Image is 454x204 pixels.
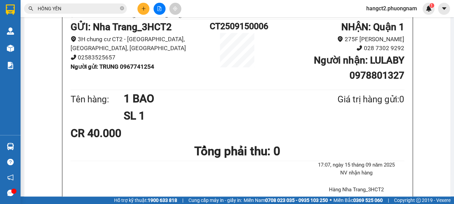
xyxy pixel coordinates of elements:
li: 028 7302 9292 [265,44,404,53]
span: Miền Nam [244,196,328,204]
li: 275F [PERSON_NAME] [265,35,404,44]
span: notification [7,174,14,181]
span: file-add [157,6,162,11]
b: Người gửi : TRUNG 0967741254 [71,63,154,70]
li: 02583525657 [71,53,210,62]
img: icon-new-feature [426,5,432,12]
span: plus [141,6,146,11]
button: aim [169,3,181,15]
strong: 0708 023 035 - 0935 103 250 [265,197,328,203]
span: | [388,196,389,204]
li: 3H chung cư CT2 - [GEOGRAPHIC_DATA], [GEOGRAPHIC_DATA], [GEOGRAPHIC_DATA] [71,35,210,53]
sup: 1 [429,3,434,8]
img: warehouse-icon [7,45,14,52]
span: 1 [430,3,433,8]
span: caret-down [441,5,447,12]
span: question-circle [7,159,14,165]
b: GỬI : Nha Trang_3HCT2 [71,21,172,33]
span: hangct2.phuongnam [361,4,422,13]
span: search [28,6,33,11]
li: NV nhận hàng [308,169,404,177]
h1: CT2509150006 [209,20,265,33]
span: close-circle [120,6,124,10]
div: CR 40.000 [71,125,181,142]
li: 17:07, ngày 15 tháng 09 năm 2025 [308,161,404,169]
button: plus [137,3,149,15]
img: logo.jpg [74,9,91,25]
b: Phương Nam Express [9,44,38,89]
strong: 0369 525 060 [353,197,383,203]
img: solution-icon [7,62,14,69]
span: aim [173,6,177,11]
span: Cung cấp máy in - giấy in: [188,196,242,204]
span: Miền Bắc [333,196,383,204]
span: environment [71,36,76,42]
b: NHẬN : Quận 1 [341,21,404,33]
div: Giá trị hàng gửi: 0 [304,92,404,106]
span: copyright [416,198,421,203]
span: phone [71,54,76,60]
li: Hàng Nha Trang_3HCT2 [308,186,404,194]
span: ⚪️ [330,199,332,202]
span: | [182,196,183,204]
span: Hỗ trợ kỹ thuật: [114,196,177,204]
b: Gửi khách hàng [42,10,68,42]
span: environment [337,36,343,42]
h1: Tổng phải thu: 0 [71,142,404,161]
button: file-add [154,3,165,15]
b: [DOMAIN_NAME] [58,26,94,32]
img: logo-vxr [6,4,15,15]
li: (c) 2017 [58,33,94,41]
img: warehouse-icon [7,27,14,35]
h1: 1 BAO [124,90,304,107]
input: Tìm tên, số ĐT hoặc mã đơn [38,5,119,12]
strong: 1900 633 818 [148,197,177,203]
span: close-circle [120,5,124,12]
img: warehouse-icon [7,143,14,150]
span: phone [356,45,362,51]
span: message [7,190,14,196]
h1: SL 1 [124,107,304,124]
div: Tên hàng: [71,92,124,106]
b: Người nhận : LULABY 0978801327 [314,55,404,81]
button: caret-down [438,3,450,15]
